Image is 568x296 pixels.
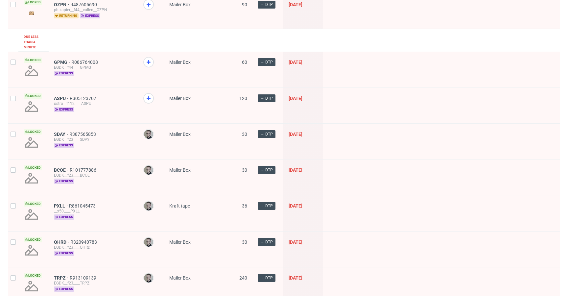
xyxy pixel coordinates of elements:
a: TRPZ [54,275,70,281]
span: [DATE] [289,132,302,137]
span: → DTP [260,203,273,209]
div: EGDK__f23____SDAY [54,137,133,142]
span: Mailer Box [169,275,191,281]
span: [DATE] [289,167,302,173]
div: EGDK__f23____BCOE [54,173,133,178]
span: [DATE] [289,239,302,245]
a: QHRD [54,239,70,245]
img: no_design.png [24,99,39,114]
a: BCOE [54,167,70,173]
span: R387565853 [69,132,97,137]
a: R305123707 [70,96,98,101]
a: PXLL [54,203,69,209]
span: Kraft tape [169,203,190,209]
span: Locked [24,237,42,242]
span: 30 [242,132,247,137]
span: 120 [239,96,247,101]
span: → DTP [260,131,273,137]
span: 90 [242,2,247,7]
div: EGDK__f23____QHRD [54,245,133,250]
span: → DTP [260,95,273,101]
img: Krystian Gaza [144,130,153,139]
a: OZPN [54,2,70,7]
a: R086764008 [71,60,99,65]
span: → DTP [260,2,273,8]
span: → DTP [260,167,273,173]
img: Krystian Gaza [144,165,153,175]
span: [DATE] [289,2,302,7]
span: express [80,13,100,18]
a: R101777886 [70,167,98,173]
span: 30 [242,239,247,245]
span: 60 [242,60,247,65]
img: version_two_editor_design [24,9,39,17]
span: [DATE] [289,275,302,281]
span: → DTP [260,239,273,245]
span: Locked [24,129,42,135]
img: Krystian Gaza [144,273,153,283]
span: 36 [242,203,247,209]
span: Locked [24,93,42,99]
img: no_design.png [24,63,39,79]
a: GPMG [54,60,71,65]
a: R487605690 [70,2,98,7]
span: → DTP [260,275,273,281]
span: express [54,179,74,184]
span: Mailer Box [169,167,191,173]
span: express [54,286,74,292]
div: __x50____PXLL [54,209,133,214]
span: Mailer Box [169,239,191,245]
span: Mailer Box [169,2,191,7]
span: 240 [239,275,247,281]
img: no_design.png [24,135,39,150]
span: Mailer Box [169,60,191,65]
span: [DATE] [289,60,302,65]
span: Mailer Box [169,132,191,137]
span: express [54,251,74,256]
div: Due less than a minute [24,34,43,50]
img: no_design.png [24,170,39,186]
span: → DTP [260,59,273,65]
img: no_design.png [24,207,39,222]
span: express [54,71,74,76]
div: ostro__f112____ASPU [54,101,133,106]
div: ph-zapier__f44__cullen__OZPN [54,7,133,12]
img: Krystian Gaza [144,237,153,247]
span: express [54,214,74,220]
a: R320940783 [70,239,98,245]
img: Krystian Gaza [144,201,153,210]
span: Locked [24,273,42,278]
div: EGDK__f44____GPMG [54,65,133,70]
a: R861045473 [69,203,97,209]
span: 30 [242,167,247,173]
span: express [54,143,74,148]
a: SDAY [54,132,69,137]
span: R913109139 [70,275,98,281]
img: no_design.png [24,278,39,294]
a: ASPU [54,96,70,101]
span: Locked [24,58,42,63]
span: Locked [24,201,42,207]
img: no_design.png [24,242,39,258]
span: express [54,107,74,112]
span: Locked [24,165,42,170]
span: [DATE] [289,203,302,209]
span: Mailer Box [169,96,191,101]
span: [DATE] [289,96,302,101]
span: returning [54,13,79,18]
div: EGDK__f23____TRPZ [54,281,133,286]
